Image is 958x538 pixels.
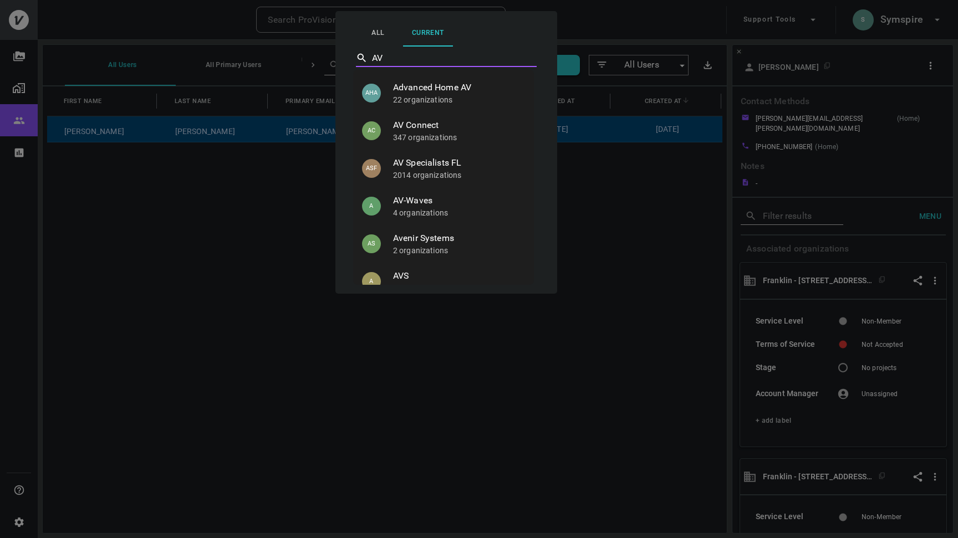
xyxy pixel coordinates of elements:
button: All [353,20,403,47]
p: AC [362,121,381,140]
p: 22 organizations [393,94,525,105]
p: A [362,197,381,216]
p: 2 organizations [393,245,525,256]
p: 4 organizations [393,207,525,218]
p: AS [362,234,381,253]
button: Current [403,20,453,47]
span: AV-Waves [393,194,525,207]
p: AHA [362,84,381,103]
span: AVS [393,269,525,283]
span: AV Connect [393,119,525,132]
span: Advanced Home AV [393,81,525,94]
p: 4 organizations [393,283,525,294]
span: AV Specialists FL [393,156,525,170]
p: 2014 organizations [393,170,525,181]
p: A [362,272,381,291]
button: Close [536,56,538,58]
p: ASF [362,159,381,178]
p: 347 organizations [393,132,525,143]
span: Avenir Systems [393,232,525,245]
input: Select Partner… [372,49,520,66]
